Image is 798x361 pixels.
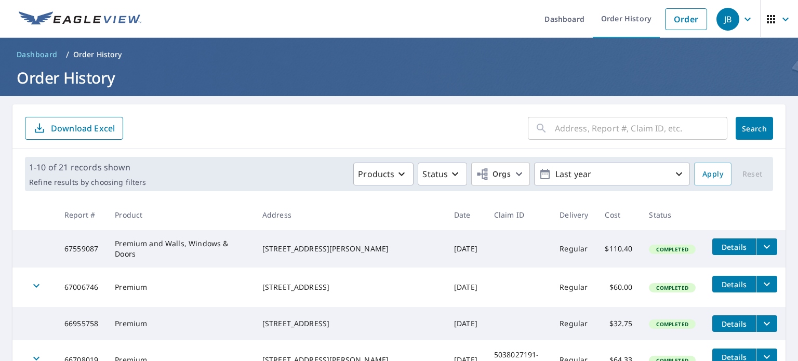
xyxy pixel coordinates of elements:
[446,230,486,268] td: [DATE]
[12,46,786,63] nav: breadcrumb
[756,315,777,332] button: filesDropdownBtn-66955758
[353,163,414,185] button: Products
[719,279,750,289] span: Details
[25,117,123,140] button: Download Excel
[756,276,777,292] button: filesDropdownBtn-67006746
[29,161,146,173] p: 1-10 of 21 records shown
[665,8,707,30] a: Order
[744,124,765,133] span: Search
[73,49,122,60] p: Order History
[641,199,704,230] th: Status
[262,282,437,292] div: [STREET_ADDRESS]
[17,49,58,60] span: Dashboard
[471,163,530,185] button: Orgs
[719,242,750,252] span: Details
[596,268,641,307] td: $60.00
[19,11,141,27] img: EV Logo
[262,318,437,329] div: [STREET_ADDRESS]
[51,123,115,134] p: Download Excel
[712,276,756,292] button: detailsBtn-67006746
[551,307,596,340] td: Regular
[719,319,750,329] span: Details
[254,199,446,230] th: Address
[107,268,254,307] td: Premium
[736,117,773,140] button: Search
[29,178,146,187] p: Refine results by choosing filters
[756,238,777,255] button: filesDropdownBtn-67559087
[551,230,596,268] td: Regular
[66,48,69,61] li: /
[56,268,107,307] td: 67006746
[422,168,448,180] p: Status
[596,199,641,230] th: Cost
[712,315,756,332] button: detailsBtn-66955758
[694,163,731,185] button: Apply
[107,199,254,230] th: Product
[56,199,107,230] th: Report #
[650,284,694,291] span: Completed
[107,307,254,340] td: Premium
[534,163,690,185] button: Last year
[56,230,107,268] td: 67559087
[107,230,254,268] td: Premium and Walls, Windows & Doors
[596,307,641,340] td: $32.75
[551,268,596,307] td: Regular
[358,168,394,180] p: Products
[650,246,694,253] span: Completed
[476,168,511,181] span: Orgs
[446,307,486,340] td: [DATE]
[262,244,437,254] div: [STREET_ADDRESS][PERSON_NAME]
[12,67,786,88] h1: Order History
[702,168,723,181] span: Apply
[551,165,673,183] p: Last year
[56,307,107,340] td: 66955758
[712,238,756,255] button: detailsBtn-67559087
[486,199,551,230] th: Claim ID
[551,199,596,230] th: Delivery
[446,268,486,307] td: [DATE]
[716,8,739,31] div: JB
[446,199,486,230] th: Date
[12,46,62,63] a: Dashboard
[650,320,694,328] span: Completed
[555,114,727,143] input: Address, Report #, Claim ID, etc.
[596,230,641,268] td: $110.40
[418,163,467,185] button: Status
